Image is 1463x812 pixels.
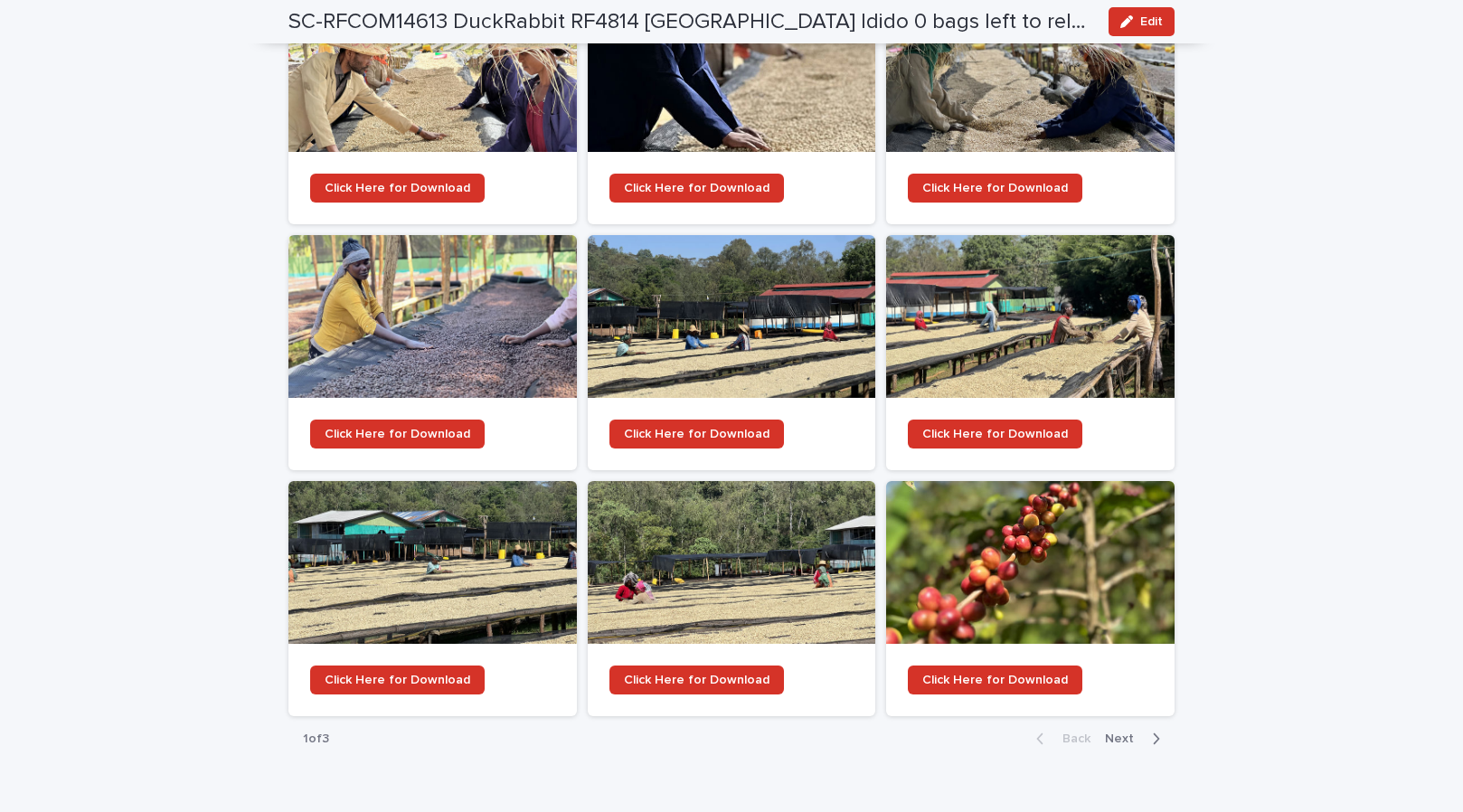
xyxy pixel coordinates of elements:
[908,666,1082,694] a: Click Here for Download
[288,235,577,470] a: Click Here for Download
[1022,731,1098,747] button: Back
[624,428,769,440] span: Click Here for Download
[325,428,470,440] span: Click Here for Download
[624,182,769,194] span: Click Here for Download
[609,174,784,203] a: Click Here for Download
[1052,732,1090,745] span: Back
[922,182,1068,194] span: Click Here for Download
[310,174,485,203] a: Click Here for Download
[609,420,784,448] a: Click Here for Download
[325,674,470,686] span: Click Here for Download
[922,428,1068,440] span: Click Here for Download
[288,481,577,716] a: Click Here for Download
[908,420,1082,448] a: Click Here for Download
[609,666,784,694] a: Click Here for Download
[624,674,769,686] span: Click Here for Download
[588,481,876,716] a: Click Here for Download
[1105,732,1145,745] span: Next
[288,717,344,761] p: 1 of 3
[922,674,1068,686] span: Click Here for Download
[325,182,470,194] span: Click Here for Download
[1109,7,1175,36] button: Edit
[886,235,1175,470] a: Click Here for Download
[310,420,485,448] a: Click Here for Download
[908,174,1082,203] a: Click Here for Download
[1140,15,1163,28] span: Edit
[886,481,1175,716] a: Click Here for Download
[1098,731,1175,747] button: Next
[588,235,876,470] a: Click Here for Download
[310,666,485,694] a: Click Here for Download
[288,9,1094,35] h2: SC-RFCOM14613 DuckRabbit RF4814 [GEOGRAPHIC_DATA] Idido 0 bags left to release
